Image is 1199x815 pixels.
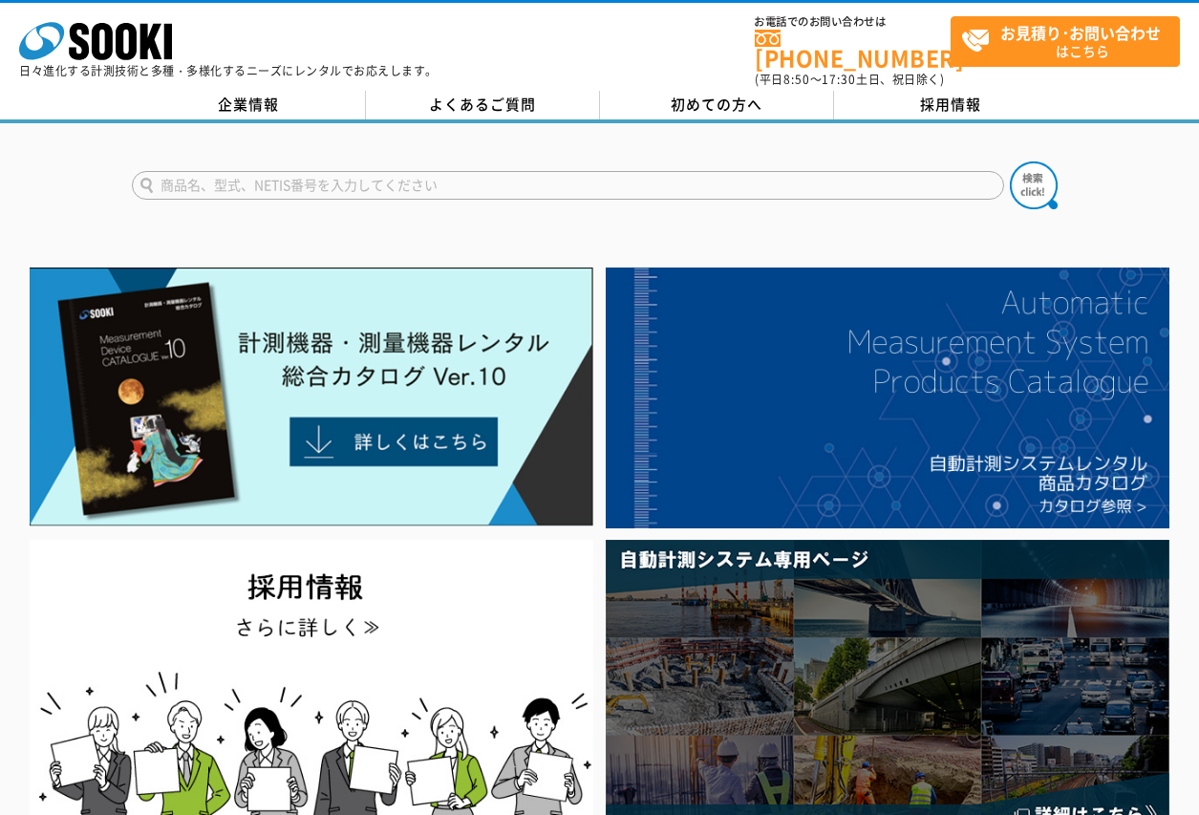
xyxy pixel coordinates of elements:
[755,71,944,88] span: (平日 ～ 土日、祝日除く)
[834,91,1068,119] a: 採用情報
[961,17,1179,65] span: はこちら
[19,65,438,76] p: 日々進化する計測技術と多種・多様化するニーズにレンタルでお応えします。
[783,71,810,88] span: 8:50
[755,16,951,28] span: お電話でのお問い合わせは
[132,91,366,119] a: 企業情報
[951,16,1180,67] a: お見積り･お問い合わせはこちら
[132,171,1004,200] input: 商品名、型式、NETIS番号を入力してください
[600,91,834,119] a: 初めての方へ
[1000,21,1161,44] strong: お見積り･お問い合わせ
[822,71,856,88] span: 17:30
[671,94,762,115] span: 初めての方へ
[755,30,951,69] a: [PHONE_NUMBER]
[1010,161,1058,209] img: btn_search.png
[606,268,1169,527] img: 自動計測システムカタログ
[366,91,600,119] a: よくあるご質問
[30,268,593,526] img: Catalog Ver10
